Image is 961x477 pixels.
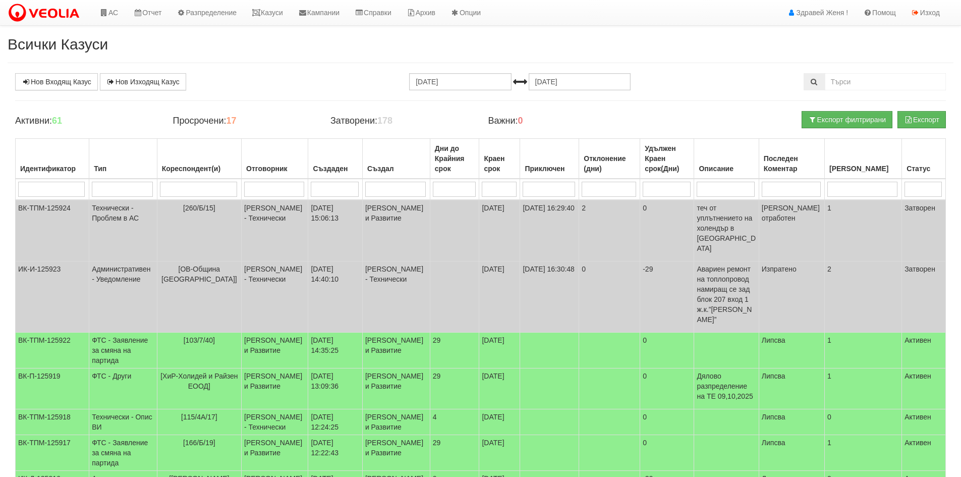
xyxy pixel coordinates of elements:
[89,261,157,333] td: Административен - Уведомление
[308,200,362,261] td: [DATE] 15:06:13
[16,139,89,179] th: Идентификатор: No sort applied, activate to apply an ascending sort
[242,261,308,333] td: [PERSON_NAME] - Технически
[52,116,62,126] b: 61
[308,139,362,179] th: Създаден: No sort applied, activate to apply an ascending sort
[16,435,89,471] td: ВК-ТПМ-125917
[362,139,430,179] th: Създал: No sort applied, activate to apply an ascending sort
[759,139,824,179] th: Последен Коментар: No sort applied, activate to apply an ascending sort
[365,162,427,176] div: Създал
[824,333,901,368] td: 1
[89,333,157,368] td: ФТС - Заявление за смяна на партида
[362,333,430,368] td: [PERSON_NAME] и Развитие
[89,139,157,179] th: Тип: No sort applied, activate to apply an ascending sort
[18,162,86,176] div: Идентификатор
[824,409,901,435] td: 0
[16,261,89,333] td: ИК-И-125923
[762,151,822,176] div: Последен Коментар
[762,265,797,273] span: Изпратено
[762,439,785,447] span: Липсва
[520,261,579,333] td: [DATE] 16:30:48
[89,368,157,409] td: ФТС - Други
[157,139,241,179] th: Кореспондент(и): No sort applied, activate to apply an ascending sort
[362,435,430,471] td: [PERSON_NAME] и Развитие
[244,162,305,176] div: Отговорник
[579,200,640,261] td: 2
[479,409,520,435] td: [DATE]
[242,333,308,368] td: [PERSON_NAME] и Развитие
[8,3,84,24] img: VeoliaLogo.png
[311,162,359,176] div: Създаден
[640,261,694,333] td: -29
[433,439,441,447] span: 29
[762,413,785,421] span: Липсва
[479,333,520,368] td: [DATE]
[242,435,308,471] td: [PERSON_NAME] и Развитие
[377,116,392,126] b: 178
[89,435,157,471] td: ФТС - Заявление за смяна на партида
[16,368,89,409] td: ВК-П-125919
[697,203,756,253] p: теч от уплътнението на холендър в [GEOGRAPHIC_DATA]
[640,139,694,179] th: Удължен Краен срок(Дни): No sort applied, activate to apply an ascending sort
[362,409,430,435] td: [PERSON_NAME] и Развитие
[825,73,946,90] input: Търсене по Идентификатор, Бл/Вх/Ап, Тип, Описание, Моб. Номер, Имейл, Файл, Коментар,
[902,200,946,261] td: Затворен
[433,141,477,176] div: Дни до Крайния срок
[89,409,157,435] td: Технически - Опис ВИ
[824,139,901,179] th: Брой Файлове: No sort applied, activate to apply an ascending sort
[640,333,694,368] td: 0
[362,368,430,409] td: [PERSON_NAME] и Развитие
[100,73,186,90] a: Нов Изходящ Казус
[694,139,759,179] th: Описание: No sort applied, activate to apply an ascending sort
[482,151,517,176] div: Краен срок
[697,264,756,325] p: Авариен ремонт на топлопровод намиращ се зад блок 207 вход 1 ж.к.”[PERSON_NAME]”
[308,435,362,471] td: [DATE] 12:22:43
[640,200,694,261] td: 0
[8,36,953,52] h2: Всички Казуси
[242,368,308,409] td: [PERSON_NAME] и Развитие
[242,139,308,179] th: Отговорник: No sort applied, activate to apply an ascending sort
[15,73,98,90] a: Нов Входящ Казус
[433,336,441,344] span: 29
[433,372,441,380] span: 29
[697,162,756,176] div: Описание
[488,116,630,126] h4: Важни:
[824,368,901,409] td: 1
[762,372,785,380] span: Липсва
[308,368,362,409] td: [DATE] 13:09:36
[16,409,89,435] td: ВК-ТПМ-125918
[520,139,579,179] th: Приключен: No sort applied, activate to apply an ascending sort
[15,116,157,126] h4: Активни:
[479,368,520,409] td: [DATE]
[184,336,215,344] span: [103/7/40]
[902,139,946,179] th: Статус: No sort applied, activate to apply an ascending sort
[226,116,236,126] b: 17
[640,435,694,471] td: 0
[183,439,215,447] span: [166/Б/19]
[582,151,637,176] div: Отклонение (дни)
[827,162,899,176] div: [PERSON_NAME]
[518,116,523,126] b: 0
[330,116,473,126] h4: Затворени:
[824,435,901,471] td: 1
[579,139,640,179] th: Отклонение (дни): No sort applied, activate to apply an ascending sort
[479,139,520,179] th: Краен срок: No sort applied, activate to apply an ascending sort
[183,204,215,212] span: [260/Б/15]
[242,200,308,261] td: [PERSON_NAME] - Технически
[902,333,946,368] td: Активен
[762,204,820,222] span: [PERSON_NAME] отработен
[308,333,362,368] td: [DATE] 14:35:25
[523,162,576,176] div: Приключен
[16,333,89,368] td: ВК-ТПМ-125922
[479,200,520,261] td: [DATE]
[161,265,237,283] span: [ОВ-Община [GEOGRAPHIC_DATA]]
[430,139,479,179] th: Дни до Крайния срок: No sort applied, activate to apply an ascending sort
[762,336,785,344] span: Липсва
[160,372,238,390] span: [ХиР-Холидей и Райзен ЕООД]
[640,409,694,435] td: 0
[640,368,694,409] td: 0
[173,116,315,126] h4: Просрочени:
[897,111,946,128] button: Експорт
[92,162,154,176] div: Тип
[697,371,756,401] p: Дялово разпределение на ТЕ 09,10,2025
[160,162,239,176] div: Кореспондент(и)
